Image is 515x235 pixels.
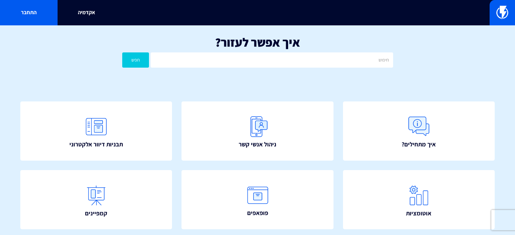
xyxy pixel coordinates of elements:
[122,52,149,68] button: חפש
[239,140,276,149] span: ניהול אנשי קשר
[10,36,505,49] h1: איך אפשר לעזור?
[69,140,123,149] span: תבניות דיוור אלקטרוני
[343,101,495,161] a: איך מתחילים?
[247,209,268,217] span: פופאפים
[181,170,333,229] a: פופאפים
[181,101,333,161] a: ניהול אנשי קשר
[105,5,410,21] input: חיפוש מהיר...
[343,170,495,229] a: אוטומציות
[402,140,436,149] span: איך מתחילים?
[20,101,172,161] a: תבניות דיוור אלקטרוני
[406,209,431,218] span: אוטומציות
[20,170,172,229] a: קמפיינים
[85,209,107,218] span: קמפיינים
[151,52,393,68] input: חיפוש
